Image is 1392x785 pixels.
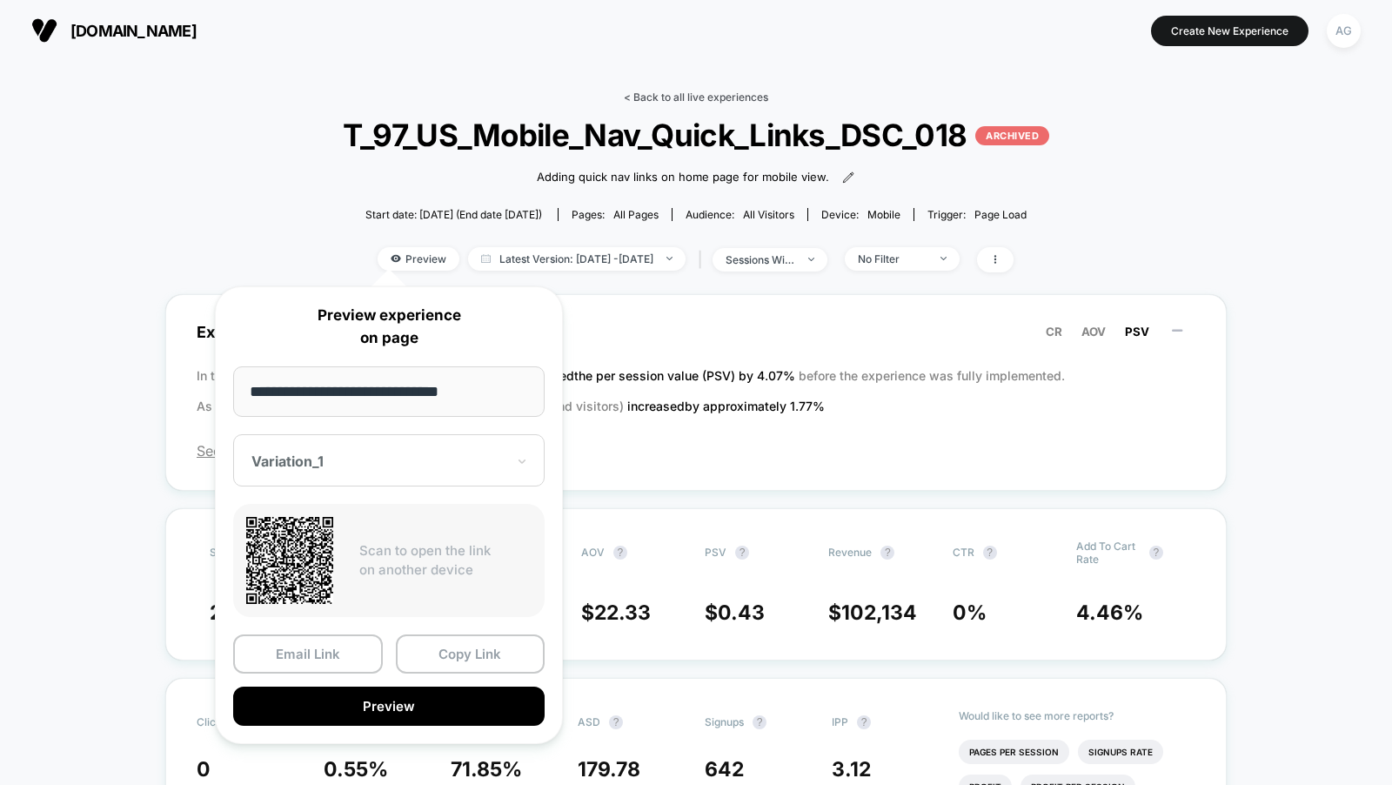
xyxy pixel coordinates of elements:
span: PSV [705,546,726,559]
span: 0.43 [718,600,765,625]
button: ? [613,546,627,560]
button: CR [1041,324,1067,339]
button: ? [983,546,997,560]
img: end [666,257,673,260]
button: AOV [1076,324,1111,339]
span: CR [1046,325,1062,339]
div: Pages: [572,208,659,221]
button: Email Link [233,634,383,674]
span: $ [705,600,765,625]
span: the new variation increased the per session value (PSV) by 4.07 % [417,368,799,383]
span: Revenue [828,546,872,559]
li: Pages Per Session [959,740,1069,764]
div: sessions with impression [726,253,795,266]
p: Preview experience on page [233,305,545,349]
p: Scan to open the link on another device [359,541,532,580]
img: calendar [481,254,491,263]
span: All Visitors [743,208,794,221]
span: Add To Cart Rate [1076,540,1141,566]
span: Preview [378,247,459,271]
p: ARCHIVED [975,126,1049,145]
a: < Back to all live experiences [624,91,768,104]
button: ? [880,546,894,560]
img: end [940,257,947,260]
div: Audience: [686,208,794,221]
button: AG [1322,13,1366,49]
span: 3.12 [832,757,871,782]
span: [DOMAIN_NAME] [70,22,197,40]
span: PSV [1125,325,1149,339]
span: Device: [807,208,913,221]
img: end [808,258,814,261]
span: AOV [1081,325,1106,339]
span: Latest Version: [DATE] - [DATE] [468,247,686,271]
span: 0.55 % [324,757,388,782]
button: Preview [233,687,545,726]
span: Signups [705,715,744,728]
span: Start date: [DATE] (End date [DATE]) [365,208,542,221]
span: Adding quick nav links on home page for mobile view. [537,169,829,186]
span: ASD [578,715,600,728]
div: No Filter [858,252,927,265]
span: $ [828,600,917,625]
button: PSV [1120,324,1154,339]
span: See the latest version of the report [197,442,1195,460]
span: 71.85 % [451,757,522,782]
span: AOV [581,546,605,559]
span: 0 % [953,600,987,625]
button: ? [609,715,623,729]
span: Page Load [974,208,1027,221]
span: mobile [867,208,900,221]
span: T_97_US_Mobile_Nav_Quick_Links_DSC_018 [378,117,1014,153]
span: 22.33 [594,600,651,625]
span: increased by approximately 1.77 % [627,399,825,413]
button: ? [857,715,871,729]
p: In the latest A/B test (run for 26 days), before the experience was fully implemented. As a resul... [197,360,1195,421]
div: Trigger: [927,208,1027,221]
span: all pages [613,208,659,221]
button: Create New Experience [1151,16,1308,46]
span: CTR [953,546,974,559]
span: Clicks [197,715,227,728]
button: Copy Link [396,634,545,674]
span: 4.46 % [1076,600,1143,625]
span: 0 [197,757,211,782]
span: $ [581,600,651,625]
button: ? [1149,546,1163,560]
div: AG [1327,14,1361,48]
span: 179.78 [578,757,640,782]
span: 102,134 [841,600,917,625]
span: 642 [705,757,744,782]
li: Signups Rate [1078,740,1163,764]
span: Experience Summary (Per Session Value) [197,312,1195,352]
p: Would like to see more reports? [959,709,1195,722]
img: Visually logo [31,17,57,44]
span: IPP [832,715,848,728]
span: | [694,247,713,272]
button: ? [753,715,766,729]
button: [DOMAIN_NAME] [26,17,202,44]
button: ? [735,546,749,560]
